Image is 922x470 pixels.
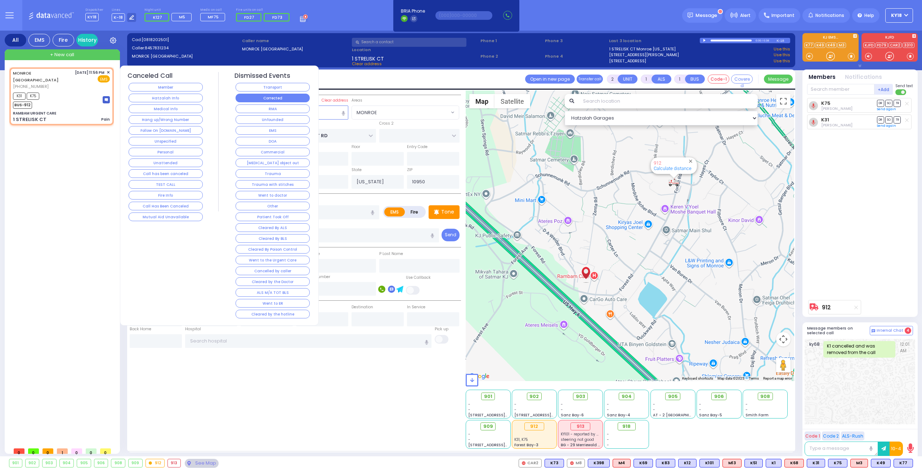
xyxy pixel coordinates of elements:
[687,158,694,165] button: Close
[578,94,758,108] input: Search location
[86,448,97,454] span: 0
[468,431,470,437] span: -
[145,45,169,51] span: 8457831234
[699,459,720,467] div: BLS
[766,459,782,467] div: BLS
[236,158,310,167] button: [MEDICAL_DATA] object out
[77,459,91,467] div: 905
[442,229,460,241] button: Send
[876,42,888,48] a: FD79
[100,448,111,454] span: 0
[236,104,310,113] button: RMA
[129,191,203,200] button: Fire Info
[653,407,655,412] span: -
[185,326,201,332] label: Hospital
[242,46,350,52] label: MONROE [GEOGRAPHIC_DATA]
[13,93,26,100] span: K31
[28,448,39,454] span: 0
[236,137,310,146] button: DOA
[13,70,59,83] a: MONROE [GEOGRAPHIC_DATA]
[129,148,203,156] button: Personal
[13,84,49,89] span: [PHONE_NUMBER]
[441,208,454,216] p: Tone
[236,180,310,189] button: Trauma with stitches
[877,107,896,111] a: Send again
[570,461,574,465] img: red-radio-icon.svg
[28,11,76,20] img: Logo
[656,459,675,467] div: K83
[379,121,394,126] label: Cross 2
[236,94,310,102] button: Corrected
[607,407,609,412] span: -
[618,75,637,84] button: UNIT
[863,42,875,48] a: KJFD
[129,104,203,113] button: Medical Info
[352,47,478,53] label: Location
[774,58,790,64] a: Use this
[864,12,874,19] span: Help
[613,459,631,467] div: M4
[764,75,793,84] button: Message
[877,100,884,107] span: DR
[236,267,310,275] button: Cancelled by caller
[545,53,607,59] span: Phone 4
[699,412,722,418] span: Sanz Bay-5
[236,288,310,297] button: ALS M/A TOT BLS
[26,459,39,467] div: 902
[894,116,901,123] span: TR
[129,115,203,124] button: Hang up/Wrong Number
[699,459,720,467] div: K101
[129,94,203,102] button: Hatzalah Info
[809,73,836,81] button: Members
[784,459,804,467] div: K68
[895,89,907,96] label: Turn off text
[874,84,893,95] button: +Add
[607,402,609,407] span: -
[891,12,902,19] span: KY18
[760,393,770,400] span: 908
[588,459,610,467] div: BLS
[129,137,203,146] button: Unspecified
[804,42,814,48] a: K77
[766,459,782,467] div: K1
[236,256,310,264] button: Went to the Urgent Care
[877,124,896,128] a: Send again
[236,83,310,91] button: Transport
[776,358,791,372] button: Drag Pegman onto the map to open Street View
[774,52,790,58] a: Use this
[894,459,913,467] div: BLS
[404,207,425,216] label: Fire
[514,437,528,442] span: K31, K75
[85,8,103,12] label: Dispatcher
[208,14,219,20] span: MF75
[519,459,542,467] div: CAR2
[850,459,868,467] div: ALS
[185,334,432,348] input: Search hospital
[480,53,542,59] span: Phone 2
[668,178,679,187] div: 912
[129,202,203,210] button: Call Has Been Canceled
[809,341,823,358] span: ky68
[609,38,700,44] label: Last 3 location
[746,402,748,407] span: -
[384,207,405,216] label: EMS
[708,75,729,84] button: Code-1
[407,144,428,150] label: Entry Code
[821,117,829,122] a: K31
[435,326,448,332] label: Pick up
[613,459,631,467] div: ALS
[607,442,646,448] div: -
[200,8,228,12] label: Medic on call
[352,167,362,173] label: State
[236,234,310,243] button: Cleared By BLS
[805,431,821,440] button: Code 1
[900,341,911,358] span: 12:01 AM
[561,437,594,442] span: steering not good
[468,442,536,448] span: [STREET_ADDRESS][PERSON_NAME]
[9,459,22,467] div: 901
[129,459,142,467] div: 909
[407,167,412,173] label: ZIP
[236,245,310,254] button: Cleared By Poison Control
[815,12,844,19] span: Notifications
[845,73,882,81] button: Notifications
